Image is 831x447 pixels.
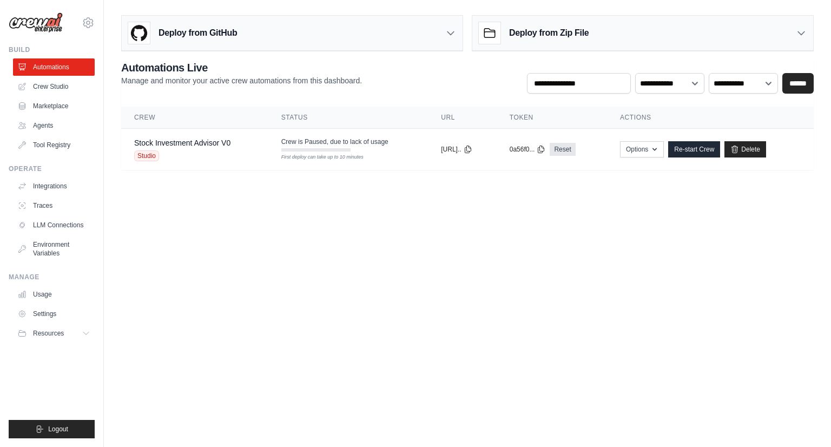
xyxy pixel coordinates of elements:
[121,75,362,86] p: Manage and monitor your active crew automations from this dashboard.
[620,141,664,157] button: Options
[268,107,428,129] th: Status
[668,141,720,157] a: Re-start Crew
[13,197,95,214] a: Traces
[48,425,68,433] span: Logout
[9,45,95,54] div: Build
[550,143,575,156] a: Reset
[13,97,95,115] a: Marketplace
[428,107,497,129] th: URL
[497,107,607,129] th: Token
[13,236,95,262] a: Environment Variables
[128,22,150,44] img: GitHub Logo
[9,165,95,173] div: Operate
[281,154,351,161] div: First deploy can take up to 10 minutes
[13,216,95,234] a: LLM Connections
[9,12,63,33] img: Logo
[13,117,95,134] a: Agents
[121,60,362,75] h2: Automations Live
[121,107,268,129] th: Crew
[13,58,95,76] a: Automations
[33,329,64,338] span: Resources
[510,145,546,154] button: 0a56f0...
[13,305,95,323] a: Settings
[509,27,589,40] h3: Deploy from Zip File
[134,139,230,147] a: Stock Investment Advisor V0
[13,78,95,95] a: Crew Studio
[134,150,159,161] span: Studio
[13,325,95,342] button: Resources
[281,137,388,146] span: Crew is Paused, due to lack of usage
[13,136,95,154] a: Tool Registry
[607,107,814,129] th: Actions
[159,27,237,40] h3: Deploy from GitHub
[13,286,95,303] a: Usage
[13,178,95,195] a: Integrations
[9,420,95,438] button: Logout
[9,273,95,281] div: Manage
[724,141,766,157] a: Delete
